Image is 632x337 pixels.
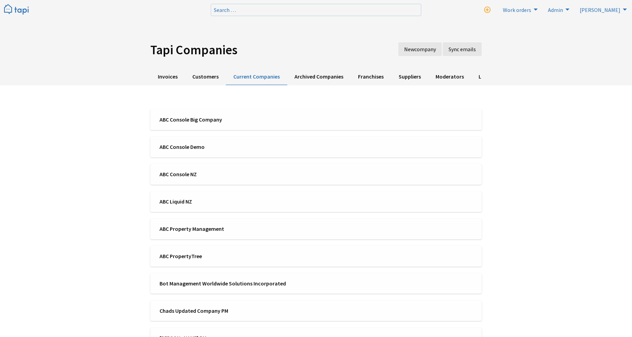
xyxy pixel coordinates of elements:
[150,164,482,185] a: ABC Console NZ
[391,69,428,85] a: Suppliers
[160,280,312,287] span: Bot Management Worldwide Solutions Incorporated
[503,6,531,13] span: Work orders
[150,191,482,212] a: ABC Liquid NZ
[185,69,226,85] a: Customers
[576,4,629,15] li: Josh
[443,42,482,56] a: Sync emails
[499,4,539,15] a: Work orders
[214,6,236,13] span: Search …
[287,69,351,85] a: Archived Companies
[160,170,312,178] span: ABC Console NZ
[226,69,287,85] a: Current Companies
[150,109,482,130] a: ABC Console Big Company
[160,198,312,205] span: ABC Liquid NZ
[150,246,482,267] a: ABC PropertyTree
[544,4,571,15] a: Admin
[484,7,491,13] i: New work order
[150,42,345,58] h1: Tapi Companies
[160,225,312,233] span: ABC Property Management
[150,273,482,294] a: Bot Management Worldwide Solutions Incorporated
[4,4,29,15] img: Tapi logo
[351,69,391,85] a: Franchises
[160,252,312,260] span: ABC PropertyTree
[160,307,312,314] span: Chads Updated Company PM
[414,46,436,53] span: company
[160,143,312,151] span: ABC Console Demo
[398,42,442,56] a: New
[580,6,620,13] span: [PERSON_NAME]
[576,4,629,15] a: [PERSON_NAME]
[150,219,482,239] a: ABC Property Management
[428,69,471,85] a: Moderators
[548,6,563,13] span: Admin
[471,69,512,85] a: Lost Issues
[150,69,185,85] a: Invoices
[160,116,312,123] span: ABC Console Big Company
[150,300,482,321] a: Chads Updated Company PM
[150,137,482,157] a: ABC Console Demo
